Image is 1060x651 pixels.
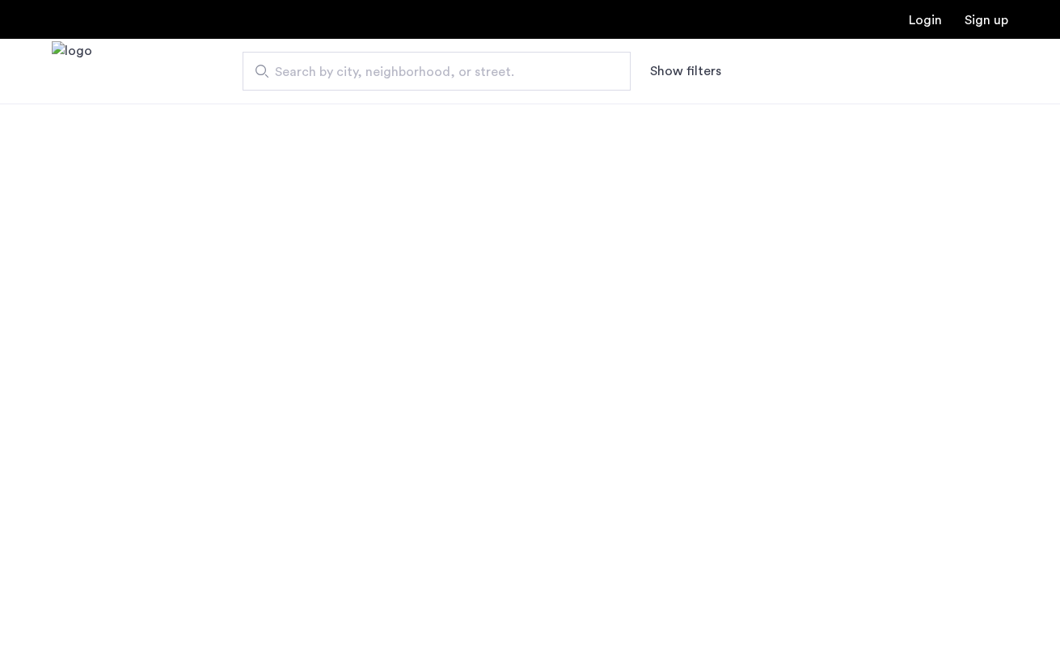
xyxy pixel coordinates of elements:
button: Show or hide filters [650,61,721,81]
a: Cazamio Logo [52,41,92,102]
img: logo [52,41,92,102]
a: Login [909,14,942,27]
a: Registration [965,14,1008,27]
span: Search by city, neighborhood, or street. [275,62,585,82]
input: Apartment Search [243,52,631,91]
